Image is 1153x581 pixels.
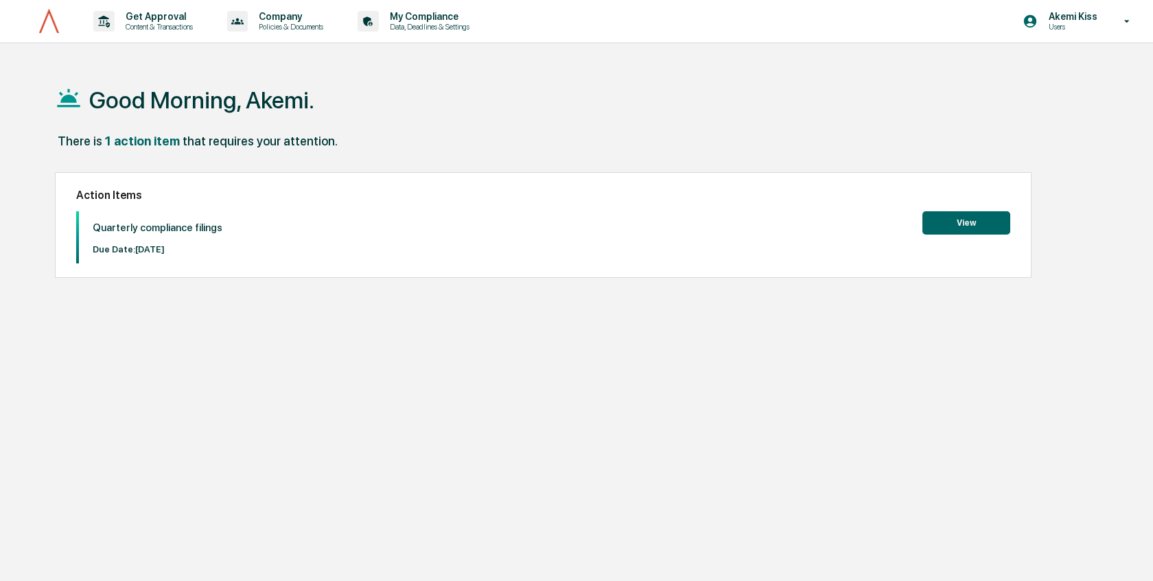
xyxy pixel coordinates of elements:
[1038,22,1104,32] p: Users
[922,215,1010,228] a: View
[922,211,1010,235] button: View
[1038,11,1104,22] p: Akemi Kiss
[183,134,338,148] div: that requires your attention.
[115,22,200,32] p: Content & Transactions
[248,11,330,22] p: Company
[115,11,200,22] p: Get Approval
[33,8,66,35] img: logo
[76,189,1010,202] h2: Action Items
[93,244,222,254] p: Due Date: [DATE]
[379,22,476,32] p: Data, Deadlines & Settings
[379,11,476,22] p: My Compliance
[105,134,180,148] div: 1 action item
[93,222,222,234] p: Quarterly compliance filings
[248,22,330,32] p: Policies & Documents
[58,134,102,148] div: There is
[89,86,314,114] h1: Good Morning, Akemi.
